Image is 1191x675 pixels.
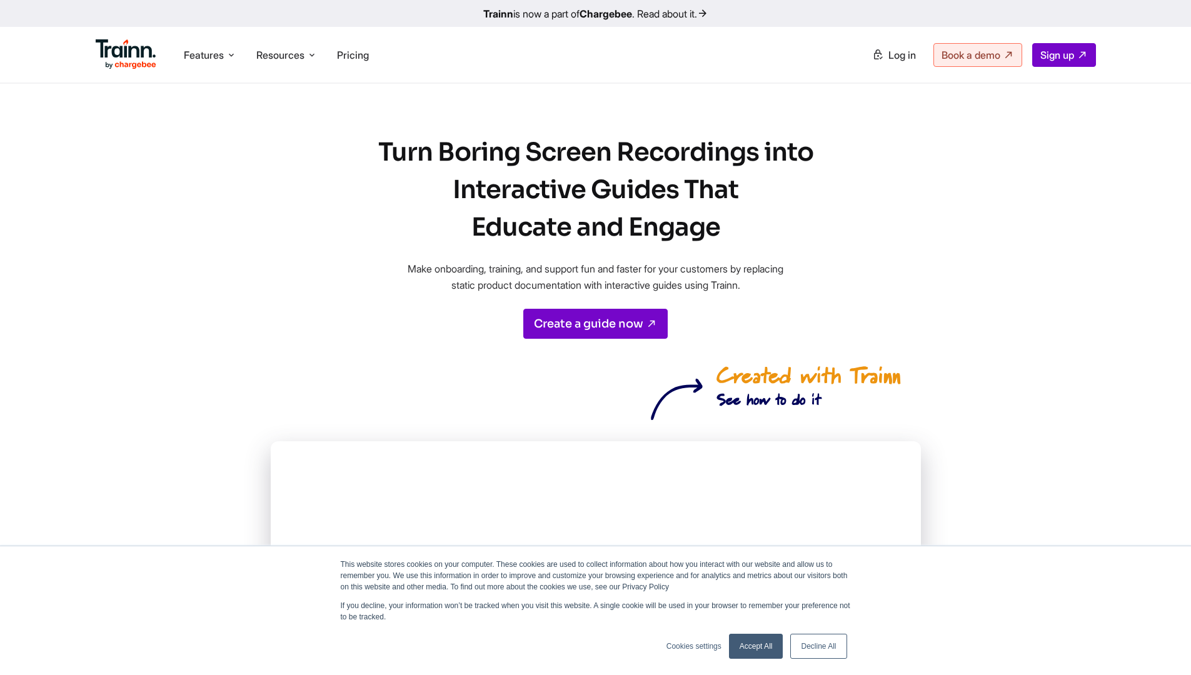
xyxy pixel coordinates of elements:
a: Create a guide now [523,309,668,339]
img: Trainn Logo [96,39,157,69]
img: created_by_trainn | Interactive guides by trainn [651,359,901,421]
b: Chargebee [580,7,632,20]
span: Resources [256,48,304,62]
span: Features [184,48,224,62]
span: Log in [888,49,916,61]
span: Sign up [1040,49,1074,61]
a: Book a demo [933,43,1022,67]
h1: Turn Boring Screen Recordings into Interactive Guides That Educate and Engage [352,134,840,246]
a: Decline All [790,634,847,659]
span: Book a demo [942,49,1000,61]
a: Accept All [729,634,783,659]
b: Trainn [483,7,513,20]
p: If you decline, your information won’t be tracked when you visit this website. A single cookie wi... [341,600,851,622]
a: Log in [865,44,923,66]
p: Make onboarding, training, and support fun and faster for your customers by replacing static prod... [396,261,796,293]
p: This website stores cookies on your computer. These cookies are used to collect information about... [341,559,851,592]
a: Sign up [1032,43,1096,67]
a: Cookies settings [666,641,721,652]
a: Pricing [337,49,369,61]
